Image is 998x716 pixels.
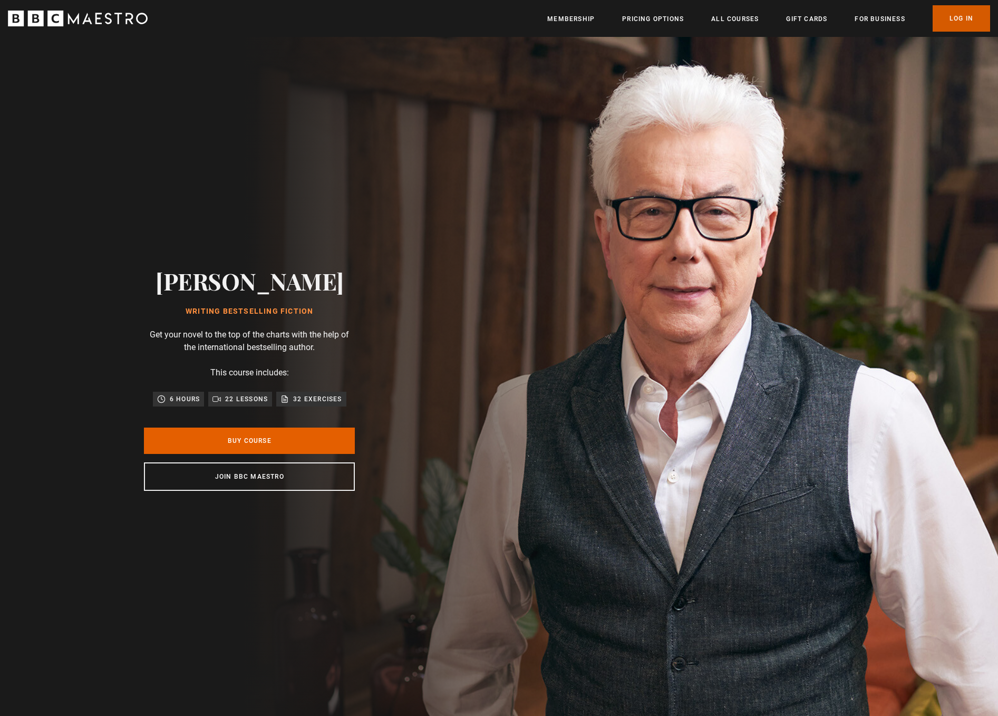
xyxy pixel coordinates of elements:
a: Join BBC Maestro [144,462,355,491]
p: 22 lessons [225,394,268,404]
svg: BBC Maestro [8,11,148,26]
h2: [PERSON_NAME] [156,267,344,294]
a: Buy Course [144,428,355,454]
a: Log In [933,5,990,32]
a: Pricing Options [622,14,684,24]
p: 32 exercises [293,394,342,404]
p: This course includes: [210,366,289,379]
a: All Courses [711,14,759,24]
a: For business [855,14,905,24]
nav: Primary [547,5,990,32]
p: Get your novel to the top of the charts with the help of the international bestselling author. [144,328,355,354]
p: 6 hours [170,394,200,404]
a: Gift Cards [786,14,827,24]
h1: Writing Bestselling Fiction [156,307,344,316]
a: Membership [547,14,595,24]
